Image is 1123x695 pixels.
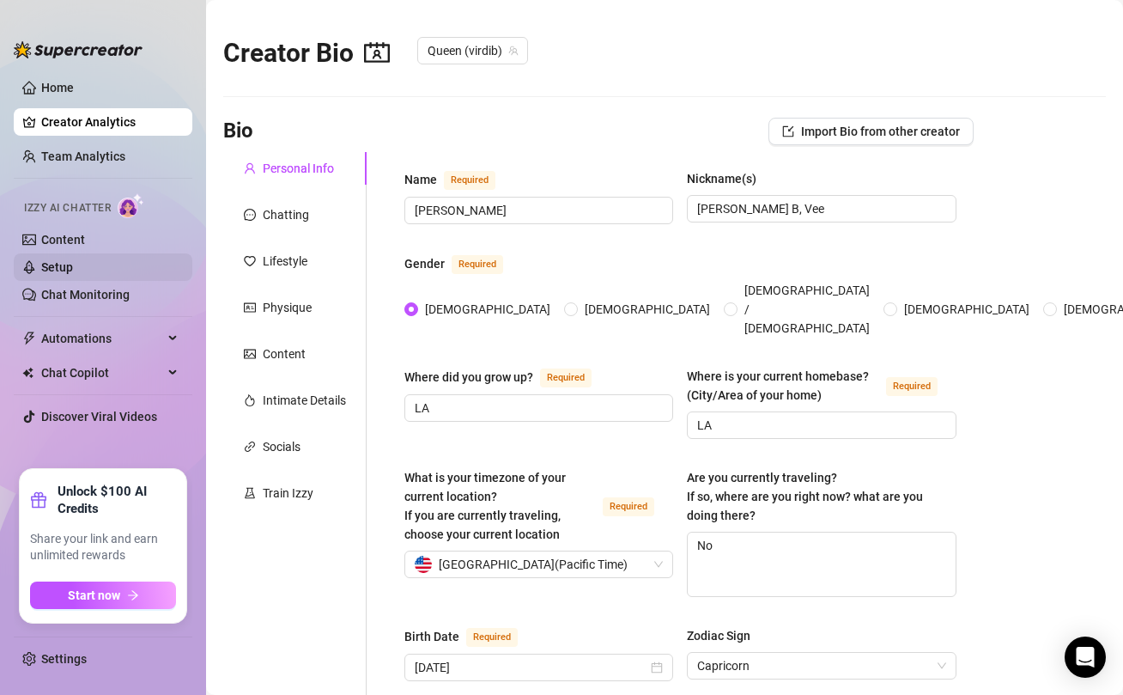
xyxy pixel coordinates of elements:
button: Start nowarrow-right [30,582,176,609]
a: Home [41,81,74,94]
span: Capricorn [697,653,945,679]
span: Required [452,255,503,274]
div: Where did you grow up? [404,368,533,387]
input: Where did you grow up? [415,399,659,418]
label: Birth Date [404,626,537,647]
span: Required [444,171,495,190]
span: Share your link and earn unlimited rewards [30,531,176,564]
a: Chat Monitoring [41,288,130,302]
div: Physique [263,298,312,317]
label: Nickname(s) [687,169,768,188]
span: idcard [244,302,256,314]
span: link [244,441,256,453]
div: Open Intercom Messenger [1065,637,1106,678]
span: Automations [41,325,163,352]
span: contacts [364,40,390,65]
span: experiment [244,487,256,499]
span: [DEMOGRAPHIC_DATA] [578,300,717,319]
h3: Bio [223,118,253,145]
div: Where is your current homebase? (City/Area of your home) [687,367,878,405]
a: Content [41,233,85,247]
span: picture [244,348,256,360]
span: thunderbolt [22,332,36,345]
label: Gender [404,253,522,274]
div: Lifestyle [263,252,307,271]
span: Queen (virdib) [428,38,518,64]
span: [DEMOGRAPHIC_DATA] / [DEMOGRAPHIC_DATA] [738,281,877,338]
span: Izzy AI Chatter [24,200,111,216]
input: Name [415,201,659,220]
span: What is your timezone of your current location? If you are currently traveling, choose your curre... [404,471,566,541]
input: Birth Date [415,658,647,677]
img: logo-BBDzfeDw.svg [14,41,143,58]
div: Socials [263,437,300,456]
input: Where is your current homebase? (City/Area of your home) [697,416,942,435]
span: Start now [68,588,120,602]
strong: Unlock $100 AI Credits [58,483,176,517]
div: Zodiac Sign [687,626,750,645]
div: Train Izzy [263,484,313,503]
a: Team Analytics [41,149,125,163]
div: Personal Info [263,159,334,178]
img: us [415,556,432,573]
span: fire [244,394,256,406]
span: gift [30,491,47,509]
span: Required [540,369,592,387]
div: Intimate Details [263,391,346,410]
span: arrow-right [127,589,139,601]
div: Nickname(s) [687,169,756,188]
a: Setup [41,260,73,274]
label: Where did you grow up? [404,367,610,387]
span: user [244,162,256,174]
div: Gender [404,254,445,273]
span: [GEOGRAPHIC_DATA] ( Pacific Time ) [439,552,628,577]
h2: Creator Bio [223,37,390,70]
span: import [782,125,794,137]
span: heart [244,255,256,267]
span: message [244,209,256,221]
div: Birth Date [404,627,459,646]
span: Are you currently traveling? If so, where are you right now? what are you doing there? [687,471,923,522]
span: [DEMOGRAPHIC_DATA] [897,300,1036,319]
a: Creator Analytics [41,108,179,136]
img: Chat Copilot [22,367,33,379]
a: Settings [41,652,87,666]
label: Name [404,169,514,190]
span: Required [603,497,654,516]
span: Chat Copilot [41,359,163,387]
input: Nickname(s) [697,199,942,218]
span: Required [886,377,938,396]
span: Required [466,628,518,647]
div: Chatting [263,205,309,224]
textarea: No [688,533,955,596]
button: Import Bio from other creator [768,118,974,145]
a: Discover Viral Videos [41,410,157,424]
span: team [508,46,519,56]
span: Import Bio from other creator [801,125,960,138]
img: AI Chatter [118,193,144,218]
span: [DEMOGRAPHIC_DATA] [418,300,557,319]
div: Content [263,344,306,363]
label: Zodiac Sign [687,626,762,645]
div: Name [404,170,437,189]
label: Where is your current homebase? (City/Area of your home) [687,367,956,405]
